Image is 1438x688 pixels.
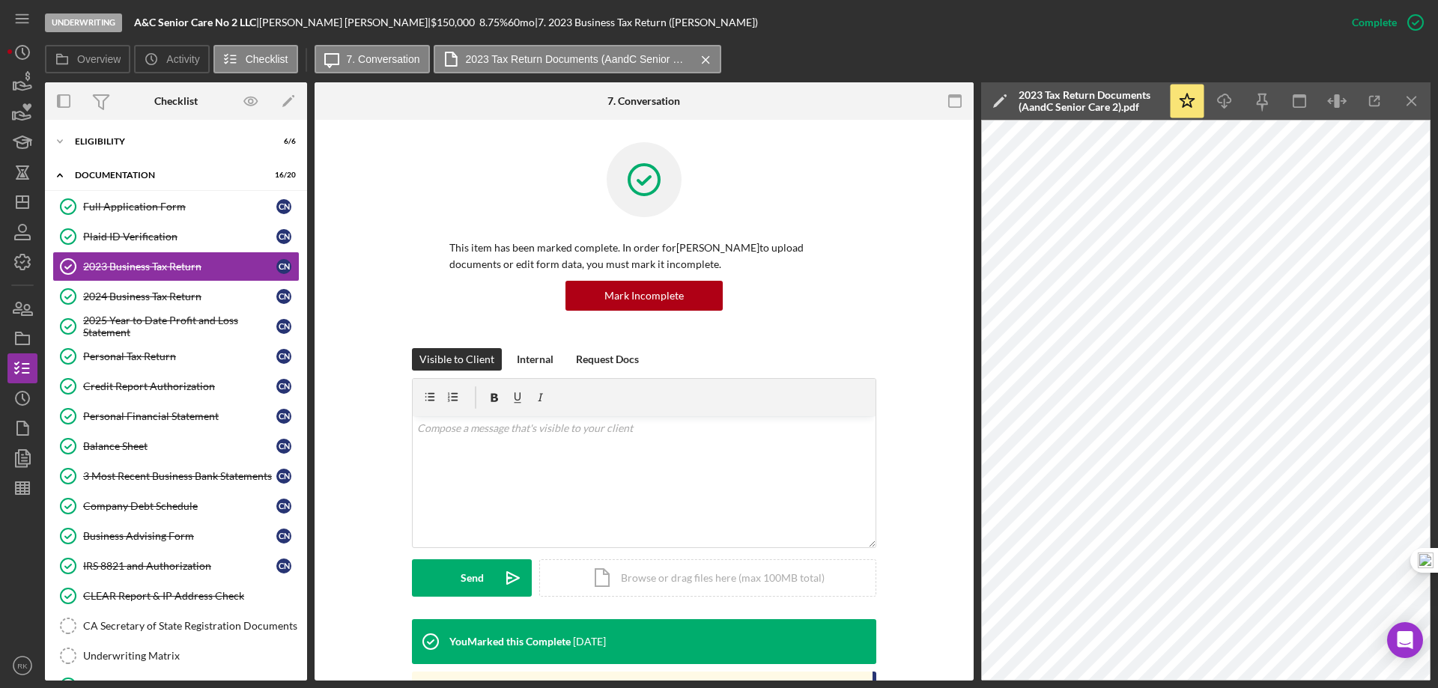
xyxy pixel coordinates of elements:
[83,350,276,362] div: Personal Tax Return
[52,252,300,281] a: 2023 Business Tax ReturnCN
[604,281,684,311] div: Mark Incomplete
[276,379,291,394] div: C N
[52,551,300,581] a: IRS 8821 and AuthorizationCN
[52,611,300,641] a: CA Secretary of State Registration Documents
[83,500,276,512] div: Company Debt Schedule
[83,231,276,243] div: Plaid ID Verification
[52,311,300,341] a: 2025 Year to Date Profit and Loss StatementCN
[535,16,758,28] div: | 7. 2023 Business Tax Return ([PERSON_NAME])
[83,470,276,482] div: 3 Most Recent Business Bank Statements
[269,137,296,146] div: 6 / 6
[17,662,28,670] text: RK
[1019,89,1161,113] div: 2023 Tax Return Documents (AandC Senior Care 2).pdf
[134,45,209,73] button: Activity
[259,16,431,28] div: [PERSON_NAME] [PERSON_NAME] |
[75,137,258,146] div: Eligibility
[166,53,199,65] label: Activity
[52,371,300,401] a: Credit Report AuthorizationCN
[508,16,535,28] div: 60 mo
[573,636,606,648] time: 2025-08-14 16:43
[276,409,291,424] div: C N
[276,199,291,214] div: C N
[52,341,300,371] a: Personal Tax ReturnCN
[83,530,276,542] div: Business Advising Form
[276,229,291,244] div: C N
[83,261,276,273] div: 2023 Business Tax Return
[52,192,300,222] a: Full Application FormCN
[52,431,300,461] a: Balance SheetCN
[83,650,299,662] div: Underwriting Matrix
[449,240,839,273] p: This item has been marked complete. In order for [PERSON_NAME] to upload documents or edit form d...
[276,558,291,573] div: C N
[347,53,420,65] label: 7. Conversation
[276,469,291,484] div: C N
[1352,7,1397,37] div: Complete
[52,281,300,311] a: 2024 Business Tax ReturnCN
[607,95,680,107] div: 7. Conversation
[449,636,571,648] div: You Marked this Complete
[52,222,300,252] a: Plaid ID VerificationCN
[52,641,300,671] a: Underwriting Matrix
[412,559,532,597] button: Send
[1387,622,1423,658] div: Open Intercom Messenger
[412,348,502,371] button: Visible to Client
[276,439,291,454] div: C N
[83,560,276,572] div: IRS 8821 and Authorization
[75,171,258,180] div: Documentation
[134,16,256,28] b: A&C Senior Care No 2 LLC
[434,45,721,73] button: 2023 Tax Return Documents (AandC Senior Care 2).pdf
[461,559,484,597] div: Send
[83,380,276,392] div: Credit Report Authorization
[83,410,276,422] div: Personal Financial Statement
[246,53,288,65] label: Checklist
[276,529,291,544] div: C N
[269,171,296,180] div: 16 / 20
[479,16,508,28] div: 8.75 %
[276,319,291,334] div: C N
[466,53,691,65] label: 2023 Tax Return Documents (AandC Senior Care 2).pdf
[52,491,300,521] a: Company Debt ScheduleCN
[7,651,37,681] button: RK
[568,348,646,371] button: Request Docs
[576,348,639,371] div: Request Docs
[276,499,291,514] div: C N
[1418,552,1434,568] img: one_i.png
[52,461,300,491] a: 3 Most Recent Business Bank StatementsCN
[419,348,494,371] div: Visible to Client
[509,348,561,371] button: Internal
[1337,7,1431,37] button: Complete
[52,401,300,431] a: Personal Financial StatementCN
[276,259,291,274] div: C N
[315,45,430,73] button: 7. Conversation
[83,620,299,632] div: CA Secretary of State Registration Documents
[83,314,276,338] div: 2025 Year to Date Profit and Loss Statement
[134,16,259,28] div: |
[276,289,291,304] div: C N
[154,95,198,107] div: Checklist
[431,16,475,28] span: $150,000
[52,581,300,611] a: CLEAR Report & IP Address Check
[45,13,122,32] div: Underwriting
[517,348,553,371] div: Internal
[213,45,298,73] button: Checklist
[83,590,299,602] div: CLEAR Report & IP Address Check
[45,45,130,73] button: Overview
[83,290,276,302] div: 2024 Business Tax Return
[276,349,291,364] div: C N
[52,521,300,551] a: Business Advising FormCN
[83,440,276,452] div: Balance Sheet
[565,281,723,311] button: Mark Incomplete
[83,201,276,213] div: Full Application Form
[77,53,121,65] label: Overview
